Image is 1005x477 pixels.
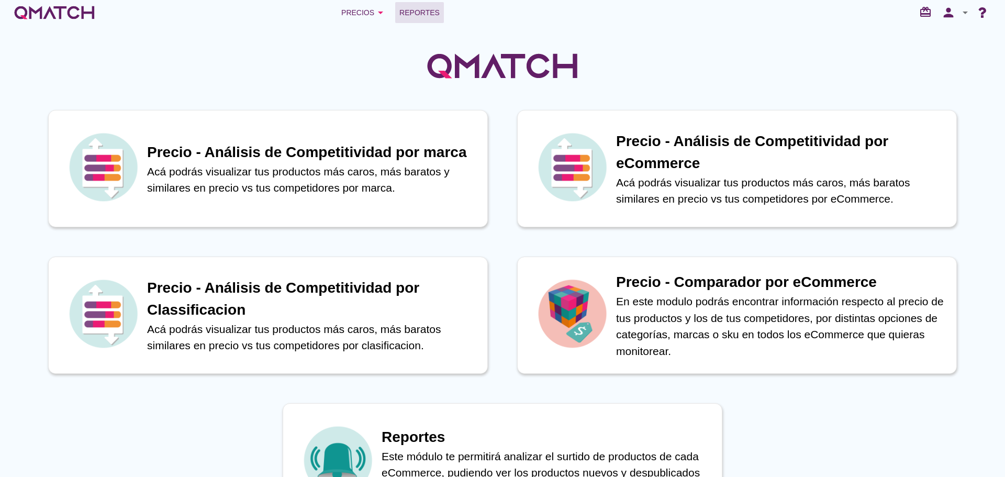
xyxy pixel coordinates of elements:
[535,277,609,350] img: icon
[424,40,581,92] img: QMatchLogo
[919,6,936,18] i: redeem
[399,6,440,19] span: Reportes
[395,2,444,23] a: Reportes
[616,174,946,207] p: Acá podrás visualizar tus productos más caros, más baratos similares en precio vs tus competidore...
[66,277,140,350] img: icon
[66,130,140,204] img: icon
[147,277,477,321] h1: Precio - Análisis de Competitividad por Classificacion
[13,2,96,23] a: white-qmatch-logo
[33,257,502,374] a: iconPrecio - Análisis de Competitividad por ClassificacionAcá podrás visualizar tus productos más...
[374,6,387,19] i: arrow_drop_down
[616,130,946,174] h1: Precio - Análisis de Competitividad por eCommerce
[502,257,971,374] a: iconPrecio - Comparador por eCommerceEn este modulo podrás encontrar información respecto al prec...
[341,6,387,19] div: Precios
[333,2,395,23] button: Precios
[147,321,477,354] p: Acá podrás visualizar tus productos más caros, más baratos similares en precio vs tus competidore...
[502,110,971,227] a: iconPrecio - Análisis de Competitividad por eCommerceAcá podrás visualizar tus productos más caro...
[616,293,946,359] p: En este modulo podrás encontrar información respecto al precio de tus productos y los de tus comp...
[959,6,971,19] i: arrow_drop_down
[147,141,477,163] h1: Precio - Análisis de Competitividad por marca
[33,110,502,227] a: iconPrecio - Análisis de Competitividad por marcaAcá podrás visualizar tus productos más caros, m...
[147,163,477,196] p: Acá podrás visualizar tus productos más caros, más baratos y similares en precio vs tus competido...
[382,426,711,448] h1: Reportes
[535,130,609,204] img: icon
[616,271,946,293] h1: Precio - Comparador por eCommerce
[938,5,959,20] i: person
